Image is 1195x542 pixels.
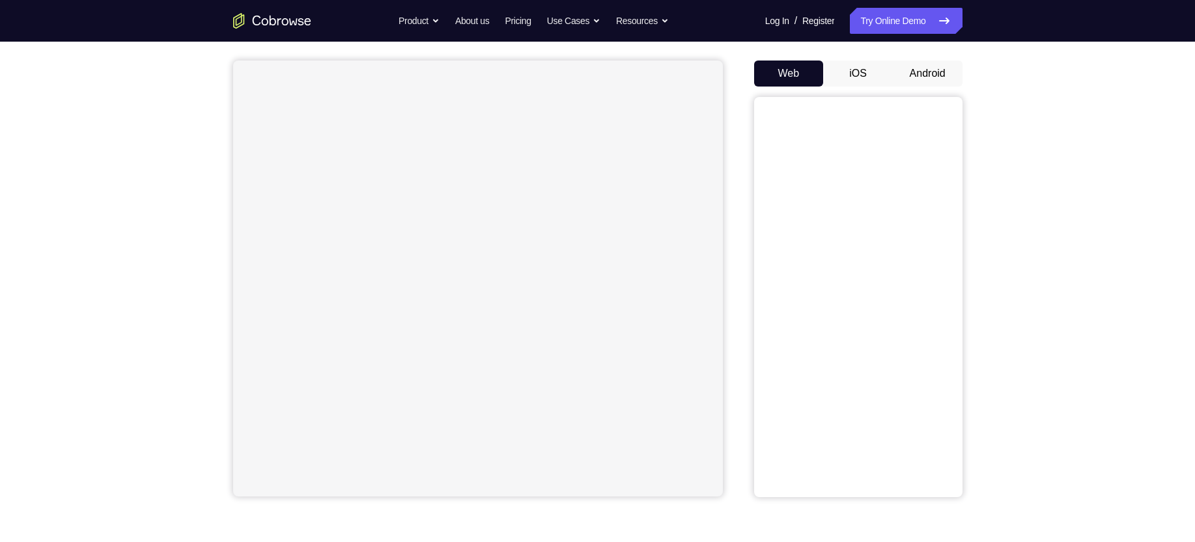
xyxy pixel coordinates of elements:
[233,13,311,29] a: Go to the home page
[802,8,834,34] a: Register
[616,8,669,34] button: Resources
[765,8,789,34] a: Log In
[823,61,893,87] button: iOS
[893,61,963,87] button: Android
[505,8,531,34] a: Pricing
[399,8,440,34] button: Product
[233,61,723,496] iframe: Agent
[455,8,489,34] a: About us
[794,13,797,29] span: /
[547,8,600,34] button: Use Cases
[754,61,824,87] button: Web
[850,8,962,34] a: Try Online Demo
